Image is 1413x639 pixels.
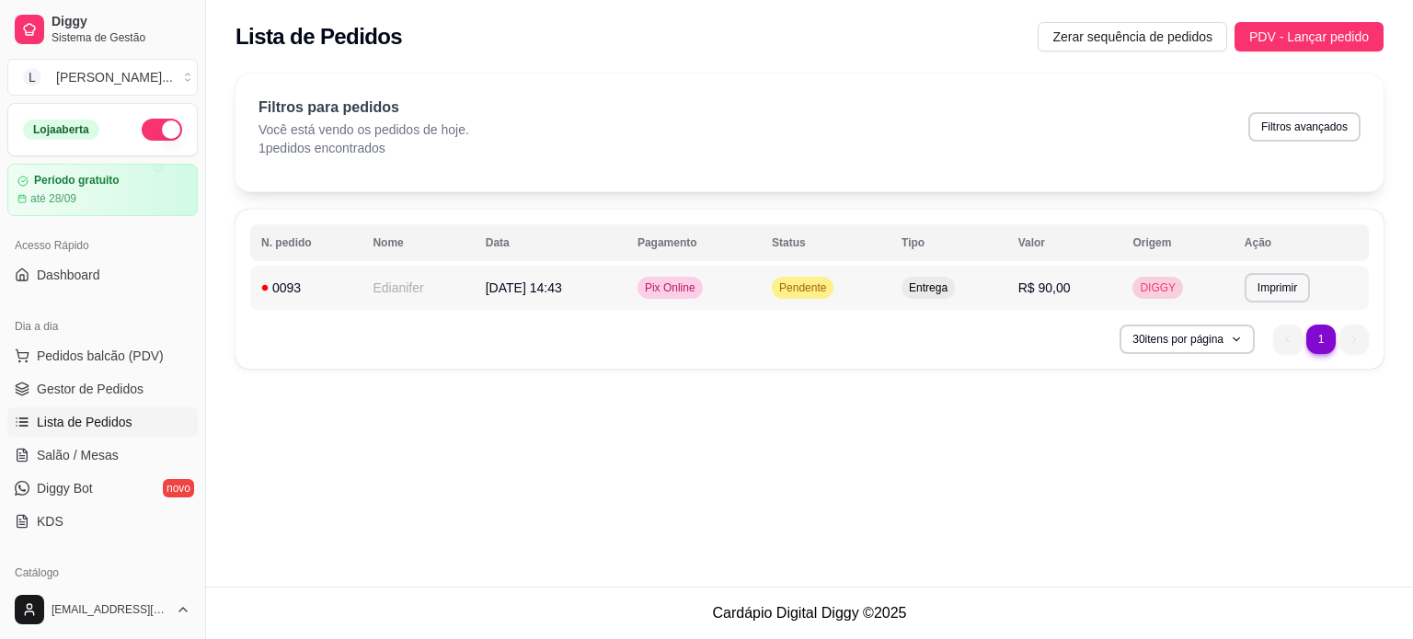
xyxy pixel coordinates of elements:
div: Acesso Rápido [7,231,198,260]
th: Nome [362,224,474,261]
th: Origem [1121,224,1233,261]
span: Pix Online [641,280,699,295]
span: Pendente [775,280,830,295]
th: N. pedido [250,224,362,261]
button: Filtros avançados [1248,112,1361,142]
a: Diggy Botnovo [7,474,198,503]
th: Valor [1007,224,1122,261]
span: Entrega [905,280,951,295]
span: L [23,68,41,86]
a: Salão / Mesas [7,440,198,470]
span: Dashboard [37,266,100,284]
article: Período gratuito [34,174,120,188]
span: Gestor de Pedidos [37,380,144,398]
div: Dia a dia [7,312,198,341]
span: Salão / Mesas [37,446,119,464]
span: Diggy [52,14,190,30]
span: Lista de Pedidos [37,413,132,431]
li: pagination item 1 active [1306,325,1336,354]
a: Gestor de Pedidos [7,374,198,404]
h2: Lista de Pedidos [235,22,402,51]
button: Pedidos balcão (PDV) [7,341,198,371]
span: Pedidos balcão (PDV) [37,347,164,365]
th: Pagamento [626,224,761,261]
nav: pagination navigation [1264,315,1378,363]
button: Zerar sequência de pedidos [1038,22,1227,51]
a: KDS [7,507,198,536]
span: [EMAIL_ADDRESS][DOMAIN_NAME] [52,602,168,617]
button: [EMAIL_ADDRESS][DOMAIN_NAME] [7,588,198,632]
th: Tipo [890,224,1007,261]
article: até 28/09 [30,191,76,206]
p: 1 pedidos encontrados [258,139,469,157]
a: DiggySistema de Gestão [7,7,198,51]
span: [DATE] 14:43 [486,280,562,295]
a: Lista de Pedidos [7,407,198,437]
span: Zerar sequência de pedidos [1052,27,1212,47]
div: [PERSON_NAME] ... [56,68,173,86]
span: R$ 90,00 [1018,280,1071,295]
span: DIGGY [1136,280,1179,295]
a: Período gratuitoaté 28/09 [7,164,198,216]
footer: Cardápio Digital Diggy © 2025 [206,587,1413,639]
button: Alterar Status [142,119,182,141]
th: Status [761,224,890,261]
td: Edianifer [362,266,474,310]
div: Catálogo [7,558,198,588]
span: KDS [37,512,63,531]
th: Ação [1234,224,1369,261]
th: Data [475,224,626,261]
span: Sistema de Gestão [52,30,190,45]
p: Você está vendo os pedidos de hoje. [258,120,469,139]
button: Select a team [7,59,198,96]
button: Imprimir [1245,273,1310,302]
button: 30itens por página [1120,325,1255,354]
span: PDV - Lançar pedido [1249,27,1369,47]
div: Loja aberta [23,120,99,140]
a: Dashboard [7,260,198,290]
span: Diggy Bot [37,479,93,497]
p: Filtros para pedidos [258,97,469,119]
div: 0093 [261,279,350,297]
button: PDV - Lançar pedido [1235,22,1384,51]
